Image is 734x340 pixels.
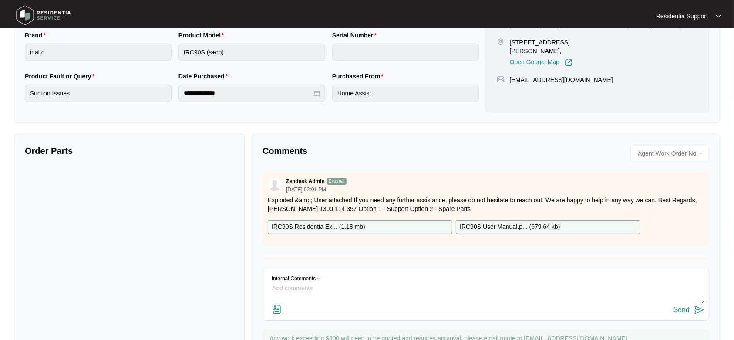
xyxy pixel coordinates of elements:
[460,222,560,232] p: IRC90S User Manual.p... ( 679.64 kb )
[286,187,347,192] p: [DATE] 02:01 PM
[13,2,74,28] img: residentia service logo
[716,14,721,18] img: dropdown arrow
[25,145,234,157] p: Order Parts
[25,31,49,40] label: Brand
[332,72,387,81] label: Purchased From
[184,88,312,98] input: Date Purchased
[332,85,479,102] input: Purchased From
[327,178,347,185] p: External
[25,44,172,61] input: Brand
[497,75,505,83] img: map-pin
[510,75,613,84] p: [EMAIL_ADDRESS][DOMAIN_NAME]
[634,147,698,160] span: Agent Work Order No.
[332,31,380,40] label: Serial Number
[178,31,228,40] label: Product Model
[510,59,572,67] a: Open Google Map
[673,306,690,314] div: Send
[694,305,704,315] img: send-icon.svg
[178,72,231,81] label: Date Purchased
[497,38,505,46] img: map-pin
[272,276,316,282] p: Internal Comments
[272,304,282,315] img: file-attachment-doc.svg
[263,145,480,157] p: Comments
[656,12,708,20] p: Residentia Support
[272,222,365,232] p: IRC90S Residentia Ex... ( 1.18 mb )
[268,178,281,191] img: user.svg
[510,38,614,55] p: [STREET_ADDRESS][PERSON_NAME],
[332,44,479,61] input: Serial Number
[268,196,704,213] p: Exploded &amp; User attached If you need any further assistance, please do not hesitate to reach ...
[316,276,322,282] img: Dropdown-Icon
[565,59,572,67] img: Link-External
[25,72,98,81] label: Product Fault or Query
[286,178,325,185] p: Zendesk Admin
[700,147,705,160] p: -
[25,85,172,102] input: Product Fault or Query
[673,304,704,316] button: Send
[178,44,325,61] input: Product Model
